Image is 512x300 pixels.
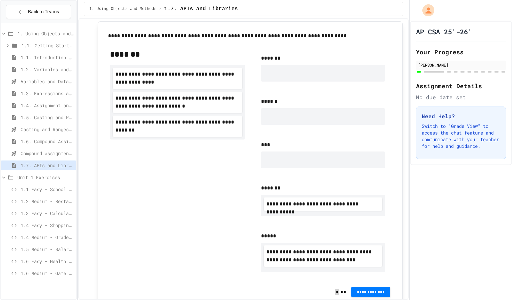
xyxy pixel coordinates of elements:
[21,150,74,157] span: Compound assignment operators - Quiz
[422,123,500,150] p: Switch to "Grade View" to access the chat feature and communicate with your teacher for help and ...
[6,5,71,19] button: Back to Teams
[21,102,74,109] span: 1.4. Assignment and Input
[418,62,504,68] div: [PERSON_NAME]
[416,81,506,91] h2: Assignment Details
[422,112,500,120] h3: Need Help?
[21,138,74,145] span: 1.6. Compound Assignment Operators
[21,198,74,205] span: 1.2 Medium - Restaurant Order
[21,222,74,229] span: 1.4 Easy - Shopping Receipt
[21,258,74,265] span: 1.6 Easy - Health Tracker
[21,66,74,73] span: 1.2. Variables and Data Types
[416,27,472,36] h1: AP CSA 25'-26'
[89,6,157,12] span: 1. Using Objects and Methods
[17,30,74,37] span: 1. Using Objects and Methods
[416,93,506,101] div: No due date set
[28,8,59,15] span: Back to Teams
[415,3,436,18] div: My Account
[17,174,74,181] span: Unit 1 Exercises
[164,5,238,13] span: 1.7. APIs and Libraries
[21,234,74,241] span: 1.4 Medium - Grade Point Average
[21,78,74,85] span: Variables and Data Types - Quiz
[21,42,74,49] span: 1.1: Getting Started
[21,270,74,277] span: 1.6 Medium - Game Score Tracker
[21,162,74,169] span: 1.7. APIs and Libraries
[21,54,74,61] span: 1.1. Introduction to Algorithms, Programming, and Compilers
[21,210,74,217] span: 1.3 Easy - Calculate Snack Costs
[21,126,74,133] span: Casting and Ranges of variables - Quiz
[159,6,161,12] span: /
[21,246,74,253] span: 1.5 Medium - Salary Calculator
[416,47,506,57] h2: Your Progress
[21,90,74,97] span: 1.3. Expressions and Output [New]
[21,114,74,121] span: 1.5. Casting and Ranges of Values
[21,186,74,193] span: 1.1 Easy - School Announcements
